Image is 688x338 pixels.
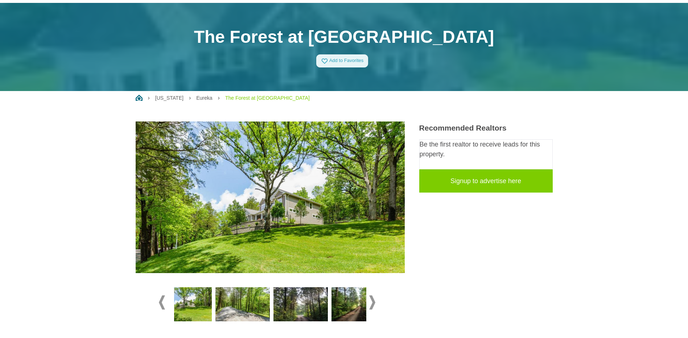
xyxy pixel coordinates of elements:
a: The Forest at [GEOGRAPHIC_DATA] [225,95,310,101]
span: Add to Favorites [329,58,364,63]
a: Signup to advertise here [419,169,553,193]
a: Add to Favorites [316,54,368,67]
h3: Recommended Realtors [419,123,553,132]
a: [US_STATE] [155,95,184,101]
h1: The Forest at [GEOGRAPHIC_DATA] [136,26,553,48]
p: Be the first realtor to receive leads for this property. [420,140,552,159]
a: Eureka [196,95,212,101]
